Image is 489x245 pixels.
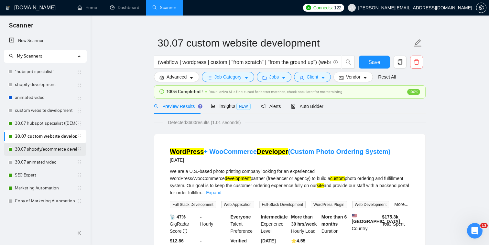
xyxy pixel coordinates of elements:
[170,214,186,219] b: 📡 47%
[4,182,86,195] li: Marketing Automation
[77,230,83,236] span: double-left
[321,214,347,227] b: More than 6 months
[467,223,483,239] iframe: Intercom live chat
[4,91,86,104] li: animated video
[13,184,108,197] div: ✅ How To: Connect your agency to [DOMAIN_NAME]
[9,34,81,47] a: New Scanner
[330,176,345,181] mark: custom
[170,168,410,196] div: We are a U.S.-based photo printing company looking for an experienced WordPress/WooCommerce partn...
[200,214,202,219] b: -
[257,72,292,82] button: folderJobscaret-down
[4,143,86,156] li: 30.07 shopify/ecommerce development (worldwide)
[410,56,423,69] button: delete
[9,181,120,200] div: ✅ How To: Connect your agency to [DOMAIN_NAME]
[313,4,333,11] span: Connects:
[281,75,286,80] span: caret-down
[154,104,201,109] span: Preview Results
[410,59,423,65] span: delete
[307,73,318,80] span: Client
[346,73,360,80] span: Vendor
[170,238,184,243] b: $12.86
[352,213,357,218] img: 🇺🇸
[394,56,407,69] button: copy
[158,58,331,66] input: Search Freelance Jobs...
[6,135,123,160] div: Send us a messageWe typically reply in under a minute
[65,186,97,211] button: Tickets
[261,104,266,109] span: notification
[168,213,199,235] div: GigRadar Score
[480,223,488,228] span: 12
[352,201,389,208] span: Web Development
[158,35,412,51] input: Scanner name...
[189,75,194,80] span: caret-down
[211,104,215,108] span: area-chart
[15,65,77,78] a: "hubspot specialist"
[9,166,120,179] button: Search for help
[4,130,86,143] li: 30.07 custom website development
[170,148,204,155] mark: WordPress
[78,5,97,10] a: homeHome
[291,104,323,109] span: Auto Bidder
[236,103,251,110] span: NEW
[394,202,408,207] a: More...
[170,156,390,164] div: [DATE]
[262,75,267,80] span: folder
[290,213,320,235] div: Hourly Load
[170,201,216,208] span: Full Stack Development
[407,89,420,95] span: 100%
[363,75,367,80] span: caret-down
[29,113,472,119] span: Hello [PERSON_NAME], Thanks, for the session earlier this week. I have made a lot of changes and ...
[38,202,60,206] span: Messages
[5,3,10,13] img: logo
[214,73,241,80] span: Job Category
[207,75,212,80] span: bars
[197,103,203,109] div: Tooltip anchor
[81,10,94,23] img: Profile image for Mariia
[15,195,77,208] a: Copy of Marketing Automation
[269,73,279,80] span: Jobs
[77,121,82,126] span: holder
[9,54,14,58] span: search
[291,214,317,227] b: More than 30 hrs/week
[244,75,249,80] span: caret-down
[209,90,343,94] span: Your Laziza AI is fine-tuned for better matches, check back later for more training!
[414,39,422,47] span: edit
[342,56,355,69] button: search
[77,134,82,139] span: holder
[13,141,108,147] div: Send us a message
[202,72,254,82] button: barsJob Categorycaret-down
[206,190,221,195] a: Expand
[294,72,331,82] button: userClientcaret-down
[77,160,82,165] span: holder
[317,183,324,188] mark: site
[225,176,251,181] mark: development
[108,202,118,206] span: Help
[261,238,276,243] b: [DATE]
[257,148,288,155] mark: Developer
[4,34,86,47] li: New Scanner
[342,59,354,65] span: search
[306,5,311,10] img: upwork-logo.png
[15,130,77,143] a: 30.07 custom website development
[77,198,82,204] span: holder
[9,202,23,206] span: Home
[77,186,82,191] span: holder
[9,53,42,59] span: My Scanners
[159,89,164,94] span: check-circle
[97,186,129,211] button: Help
[13,169,52,176] span: Search for help
[13,12,23,23] img: logo
[333,72,373,82] button: idcardVendorcaret-down
[229,213,260,235] div: Talent Preference
[77,108,82,113] span: holder
[259,201,306,208] span: Full-Stack Development
[15,91,77,104] a: animated video
[154,72,199,82] button: settingAdvancedcaret-down
[231,238,247,243] b: Verified
[15,104,77,117] a: custom website development
[163,119,245,126] span: Detected 3600 results (1.01 seconds)
[15,143,77,156] a: 30.07 shopify/ecommerce development (worldwide)
[111,10,123,22] div: Close
[261,104,281,109] span: Alerts
[15,117,77,130] a: 30.07 hubspot specialist ([DEMOGRAPHIC_DATA] - not for residents)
